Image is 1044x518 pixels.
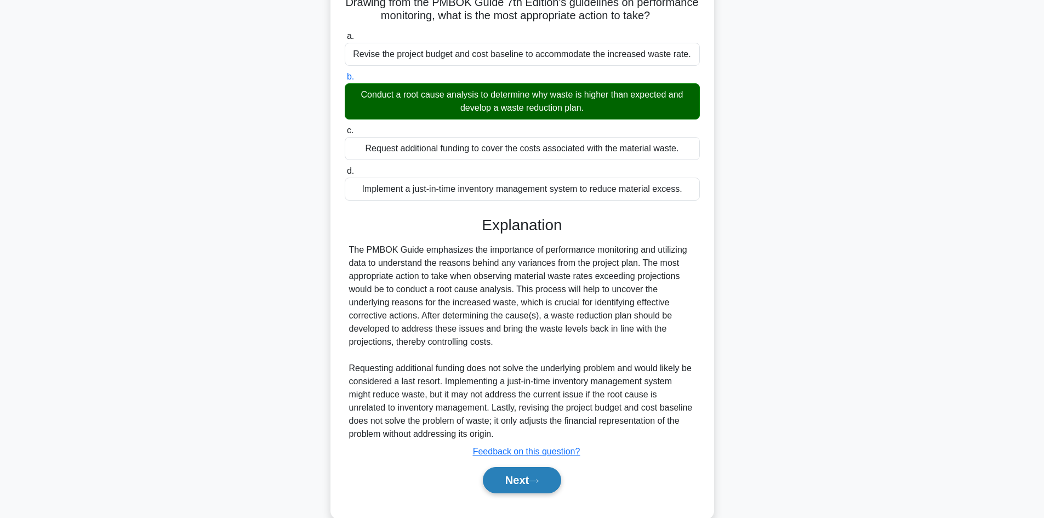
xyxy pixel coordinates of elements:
[351,216,693,235] h3: Explanation
[473,447,580,456] a: Feedback on this question?
[349,243,695,441] div: The PMBOK Guide emphasizes the importance of performance monitoring and utilizing data to underst...
[347,72,354,81] span: b.
[345,178,700,201] div: Implement a just-in-time inventory management system to reduce material excess.
[347,166,354,175] span: d.
[483,467,561,493] button: Next
[345,83,700,119] div: Conduct a root cause analysis to determine why waste is higher than expected and develop a waste ...
[347,126,353,135] span: c.
[345,43,700,66] div: Revise the project budget and cost baseline to accommodate the increased waste rate.
[345,137,700,160] div: Request additional funding to cover the costs associated with the material waste.
[347,31,354,41] span: a.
